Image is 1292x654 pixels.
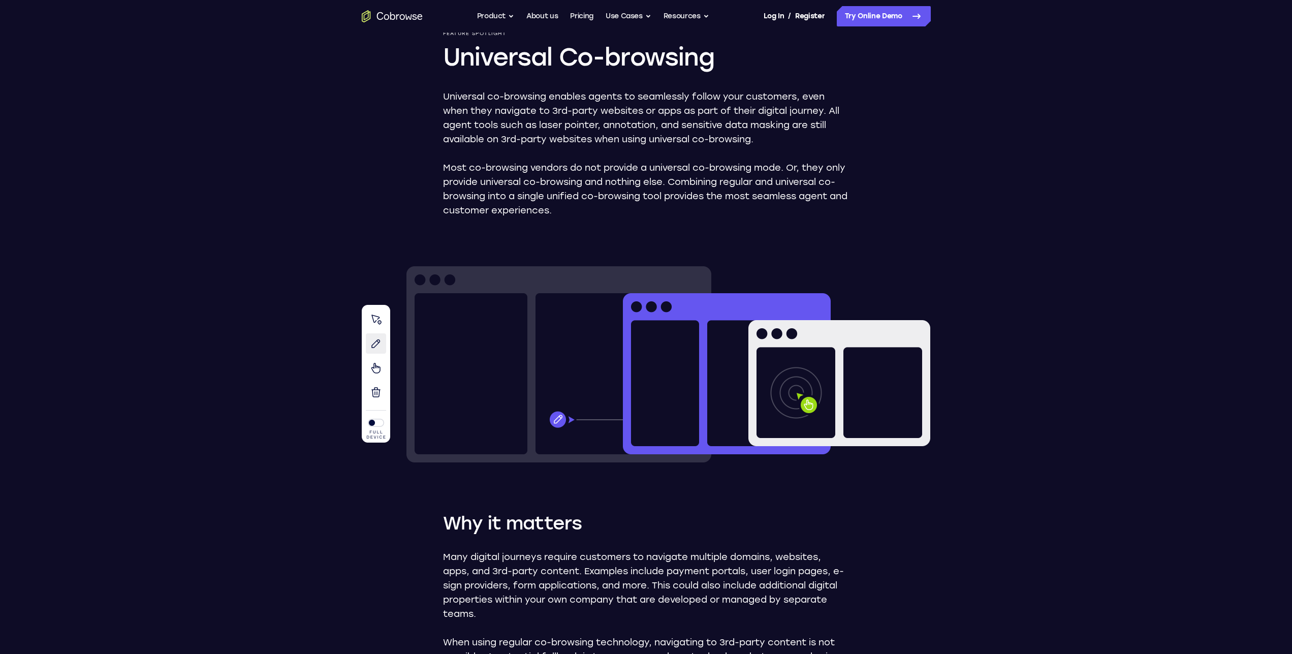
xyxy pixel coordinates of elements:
[837,6,931,26] a: Try Online Demo
[788,10,791,22] span: /
[764,6,784,26] a: Log In
[443,89,849,146] p: Universal co-browsing enables agents to seamlessly follow your customers, even when they navigate...
[443,511,849,536] h2: Why it matters
[362,10,423,22] a: Go to the home page
[795,6,825,26] a: Register
[443,41,849,73] h1: Universal Co-browsing
[526,6,558,26] a: About us
[443,550,849,621] p: Many digital journeys require customers to navigate multiple domains, websites, apps, and 3rd-par...
[664,6,709,26] button: Resources
[443,161,849,217] p: Most co-browsing vendors do not provide a universal co-browsing mode. Or, they only provide unive...
[477,6,515,26] button: Product
[362,266,931,462] img: Window wireframes with cobrowse components
[570,6,593,26] a: Pricing
[443,30,849,37] p: Feature Spotlight
[606,6,651,26] button: Use Cases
